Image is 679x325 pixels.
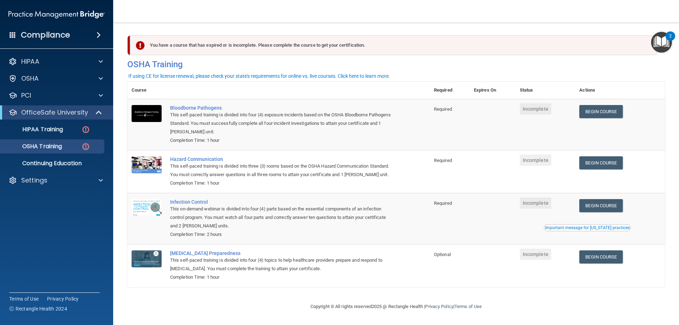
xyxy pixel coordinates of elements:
th: Expires On [470,82,516,99]
a: Hazard Communication [170,156,394,162]
th: Course [127,82,166,99]
div: This on-demand webinar is divided into four (4) parts based on the essential components of an inf... [170,205,394,230]
span: Ⓒ Rectangle Health 2024 [9,305,67,312]
div: Completion Time: 1 hour [170,273,394,282]
a: Infection Control [170,199,394,205]
p: OSHA Training [5,143,62,150]
a: Begin Course [579,199,622,212]
div: 2 [669,36,672,45]
a: Terms of Use [9,295,39,302]
img: danger-circle.6113f641.png [81,125,90,134]
div: This self-paced training is divided into four (4) topics to help healthcare providers prepare and... [170,256,394,273]
p: PCI [21,91,31,100]
a: OSHA [8,74,103,83]
p: Settings [21,176,47,185]
a: Bloodborne Pathogens [170,105,394,111]
a: Begin Course [579,250,622,263]
span: Incomplete [520,155,551,166]
div: Completion Time: 2 hours [170,230,394,239]
th: Actions [575,82,665,99]
span: Incomplete [520,249,551,260]
div: Completion Time: 1 hour [170,136,394,145]
th: Status [516,82,575,99]
span: Required [434,106,452,112]
p: HIPAA Training [5,126,63,133]
p: HIPAA [21,57,39,66]
img: danger-circle.6113f641.png [81,142,90,151]
h4: Compliance [21,30,70,40]
a: Begin Course [579,156,622,169]
div: This self-paced training is divided into four (4) exposure incidents based on the OSHA Bloodborne... [170,111,394,136]
span: Optional [434,252,451,257]
a: Begin Course [579,105,622,118]
p: OSHA [21,74,39,83]
a: [MEDICAL_DATA] Preparedness [170,250,394,256]
p: Continuing Education [5,160,101,167]
h4: OSHA Training [127,59,665,69]
iframe: Drift Widget Chat Controller [644,276,671,303]
a: Settings [8,176,103,185]
a: HIPAA [8,57,103,66]
a: Terms of Use [454,304,482,309]
p: OfficeSafe University [21,108,88,117]
a: Privacy Policy [425,304,453,309]
div: If using CE for license renewal, please check your state's requirements for online vs. live cours... [128,74,390,79]
div: This self-paced training is divided into three (3) rooms based on the OSHA Hazard Communication S... [170,162,394,179]
img: exclamation-circle-solid-danger.72ef9ffc.png [136,41,145,50]
a: OfficeSafe University [8,108,103,117]
span: Required [434,158,452,163]
button: Read this if you are a dental practitioner in the state of CA [544,224,631,231]
span: Incomplete [520,197,551,209]
span: Required [434,201,452,206]
a: Privacy Policy [47,295,79,302]
button: Open Resource Center, 2 new notifications [651,32,672,53]
a: PCI [8,91,103,100]
div: You have a course that has expired or is incomplete. Please complete the course to get your certi... [130,35,657,55]
img: PMB logo [8,7,105,22]
th: Required [430,82,470,99]
button: If using CE for license renewal, please check your state's requirements for online vs. live cours... [127,72,391,80]
span: Incomplete [520,103,551,115]
div: Copyright © All rights reserved 2025 @ Rectangle Health | | [267,295,525,318]
div: Important message for [US_STATE] practices [545,226,630,230]
div: Completion Time: 1 hour [170,179,394,187]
